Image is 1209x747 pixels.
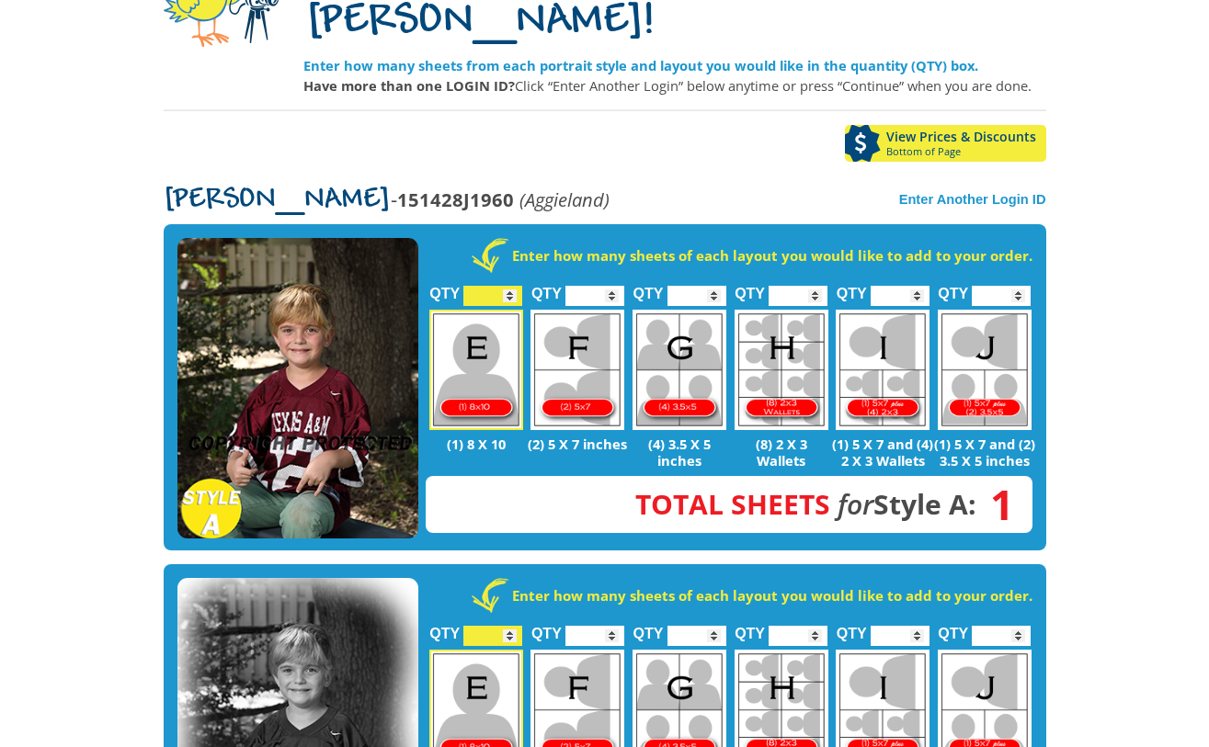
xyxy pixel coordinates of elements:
[633,266,664,311] label: QTY
[429,606,460,651] label: QTY
[838,485,873,523] em: for
[527,436,629,452] p: (2) 5 X 7 inches
[164,189,610,210] p: -
[177,238,418,539] img: STYLE A
[633,606,664,651] label: QTY
[938,266,968,311] label: QTY
[899,192,1046,207] a: Enter Another Login ID
[836,310,930,430] img: I
[530,310,624,430] img: F
[629,436,731,469] p: (4) 3.5 X 5 inches
[303,56,978,74] strong: Enter how many sheets from each portrait style and layout you would like in the quantity (QTY) box.
[730,436,832,469] p: (8) 2 X 3 Wallets
[735,310,828,430] img: H
[633,310,726,430] img: G
[635,485,830,523] span: Total Sheets
[303,76,515,95] strong: Have more than one LOGIN ID?
[512,586,1032,605] strong: Enter how many sheets of each layout you would like to add to your order.
[531,266,562,311] label: QTY
[426,436,528,452] p: (1) 8 X 10
[429,310,523,430] img: E
[635,485,976,523] strong: Style A:
[938,310,1032,430] img: J
[512,246,1032,265] strong: Enter how many sheets of each layout you would like to add to your order.
[886,146,1046,157] span: Bottom of Page
[531,606,562,651] label: QTY
[837,266,867,311] label: QTY
[976,494,1014,515] span: 1
[429,266,460,311] label: QTY
[164,186,391,215] span: [PERSON_NAME]
[735,606,765,651] label: QTY
[303,75,1046,96] p: Click “Enter Another Login” below anytime or press “Continue” when you are done.
[519,187,610,212] em: (Aggieland)
[938,606,968,651] label: QTY
[845,125,1046,162] a: View Prices & DiscountsBottom of Page
[837,606,867,651] label: QTY
[397,187,514,212] strong: 151428J1960
[832,436,934,469] p: (1) 5 X 7 and (4) 2 X 3 Wallets
[934,436,1036,469] p: (1) 5 X 7 and (2) 3.5 X 5 inches
[735,266,765,311] label: QTY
